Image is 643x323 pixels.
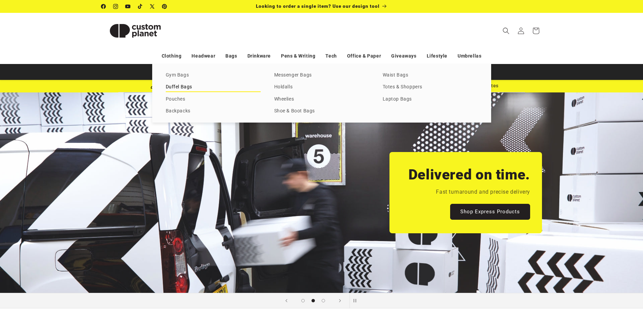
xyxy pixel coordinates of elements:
p: Fast turnaround and precise delivery [436,187,530,197]
h2: Delivered on time. [408,166,530,184]
a: Totes & Shoppers [383,83,478,92]
img: Custom Planet [101,16,169,46]
a: Waist Bags [383,71,478,80]
button: Load slide 1 of 3 [298,296,308,306]
a: Umbrellas [458,50,481,62]
iframe: Chat Widget [530,250,643,323]
a: Shoe & Boot Bags [274,107,369,116]
a: Office & Paper [347,50,381,62]
a: Pens & Writing [281,50,315,62]
a: Clothing [162,50,182,62]
button: Next slide [333,293,347,308]
button: Load slide 2 of 3 [308,296,318,306]
summary: Search [499,23,514,38]
a: Tech [325,50,337,62]
a: Headwear [192,50,215,62]
a: Duffel Bags [166,83,261,92]
a: Gym Bags [166,71,261,80]
button: Load slide 3 of 3 [318,296,328,306]
a: Messenger Bags [274,71,369,80]
span: Looking to order a single item? Use our design tool [256,3,380,9]
a: Pouches [166,95,261,104]
button: Pause slideshow [349,293,364,308]
a: Giveaways [391,50,416,62]
a: Holdalls [274,83,369,92]
a: Shop Express Products [450,204,530,220]
a: Drinkware [247,50,271,62]
button: Previous slide [279,293,294,308]
a: Custom Planet [99,13,172,48]
a: Laptop Bags [383,95,478,104]
a: Lifestyle [427,50,447,62]
a: Wheelies [274,95,369,104]
a: Backpacks [166,107,261,116]
a: Bags [225,50,237,62]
